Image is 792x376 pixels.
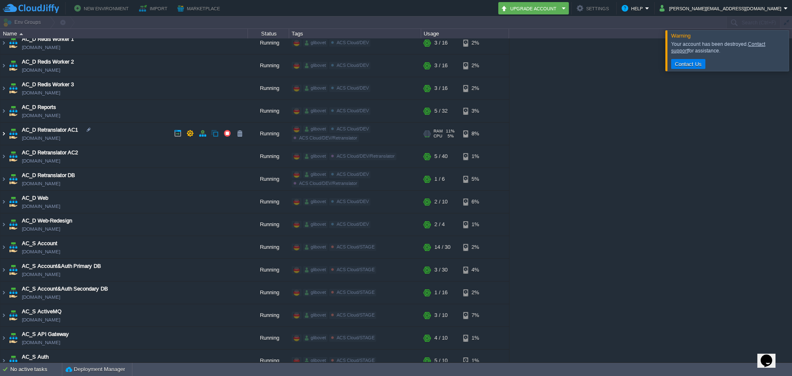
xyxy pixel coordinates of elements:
[7,32,19,54] img: AMDAwAAAACH5BAEAAAAALAAAAAABAAEAAAICRAEAOw==
[337,313,375,318] span: ACS Cloud/STAGE
[463,350,490,372] div: 1%
[7,146,19,168] img: AMDAwAAAACH5BAEAAAAALAAAAAABAAEAAAICRAEAOw==
[445,134,454,139] span: 5%
[22,308,61,316] a: AC_S ActiveMQ
[434,100,448,123] div: 5 / 32
[22,271,60,279] span: [DOMAIN_NAME]
[3,3,59,14] img: CloudJiffy
[303,171,328,179] div: glibovet
[177,3,222,13] button: Marketplace
[434,259,448,281] div: 3 / 30
[248,29,289,38] div: Status
[672,60,704,68] button: Contact Us
[337,245,375,250] span: ACS Cloud/STAGE
[501,3,559,13] button: Upgrade Account
[248,214,289,236] div: Running
[0,100,7,123] img: AMDAwAAAACH5BAEAAAAALAAAAAABAAEAAAICRAEAOw==
[22,81,74,89] a: AC_D Redis Worker 3
[463,327,490,350] div: 1%
[7,236,19,259] img: AMDAwAAAACH5BAEAAAAALAAAAAABAAEAAAICRAEAOw==
[0,236,7,259] img: AMDAwAAAACH5BAEAAAAALAAAAAABAAEAAAICRAEAOw==
[303,221,328,229] div: glibovet
[22,35,74,44] a: AC_D Redis Worker 1
[337,63,369,68] span: ACS Cloud/DEV
[463,100,490,123] div: 3%
[434,214,445,236] div: 2 / 4
[22,58,74,66] a: AC_D Redis Worker 2
[66,365,125,374] button: Deployment Manager
[303,40,328,47] div: glibovet
[671,33,691,39] span: Warning
[337,222,369,227] span: ACS Cloud/DEV
[22,262,101,271] a: AC_S Account&Auth Primary DB
[0,259,7,281] img: AMDAwAAAACH5BAEAAAAALAAAAAABAAEAAAICRAEAOw==
[139,3,170,13] button: Import
[434,350,448,372] div: 5 / 10
[303,267,328,274] div: glibovet
[463,236,490,259] div: 2%
[7,100,19,123] img: AMDAwAAAACH5BAEAAAAALAAAAAABAAEAAAICRAEAOw==
[248,236,289,259] div: Running
[7,123,19,145] img: AMDAwAAAACH5BAEAAAAALAAAAAABAAEAAAICRAEAOw==
[0,191,7,213] img: AMDAwAAAACH5BAEAAAAALAAAAAABAAEAAAICRAEAOw==
[22,225,60,234] a: [DOMAIN_NAME]
[434,146,448,168] div: 5 / 40
[22,180,60,188] span: [DOMAIN_NAME]
[434,129,443,134] span: RAM
[303,199,328,206] div: glibovet
[74,3,131,13] button: New Environment
[0,168,7,191] img: AMDAwAAAACH5BAEAAAAALAAAAAABAAEAAAICRAEAOw==
[22,339,60,347] a: [DOMAIN_NAME]
[22,112,60,120] a: [DOMAIN_NAME]
[248,259,289,281] div: Running
[22,353,49,362] a: AC_S Auth
[0,123,7,145] img: AMDAwAAAACH5BAEAAAAALAAAAAABAAEAAAICRAEAOw==
[660,3,784,13] button: [PERSON_NAME][EMAIL_ADDRESS][DOMAIN_NAME]
[1,29,247,38] div: Name
[0,350,7,372] img: AMDAwAAAACH5BAEAAAAALAAAAAABAAEAAAICRAEAOw==
[22,172,75,180] a: AC_D Retranslator DB
[434,327,448,350] div: 4 / 10
[22,194,48,203] span: AC_D Web
[463,168,490,191] div: 5%
[337,290,375,295] span: ACS Cloud/STAGE
[422,29,509,38] div: Usage
[463,305,490,327] div: 7%
[0,32,7,54] img: AMDAwAAAACH5BAEAAAAALAAAAAABAAEAAAICRAEAOw==
[22,157,60,166] a: [DOMAIN_NAME]
[248,327,289,350] div: Running
[337,267,375,272] span: ACS Cloud/STAGE
[299,136,357,141] span: ACS Cloud/DEV/Retranslator
[463,146,490,168] div: 1%
[22,248,60,256] a: [DOMAIN_NAME]
[22,331,69,339] a: AC_S API Gateway
[22,44,60,52] a: [DOMAIN_NAME]
[463,214,490,236] div: 1%
[337,172,369,177] span: ACS Cloud/DEV
[303,335,328,342] div: glibovet
[303,357,328,365] div: glibovet
[7,214,19,236] img: AMDAwAAAACH5BAEAAAAALAAAAAABAAEAAAICRAEAOw==
[22,203,60,211] a: [DOMAIN_NAME]
[22,126,78,135] span: AC_D Retranslator AC1
[303,244,328,251] div: glibovet
[22,217,72,225] span: AC_D Web-Redesign
[248,146,289,168] div: Running
[434,78,448,100] div: 3 / 16
[0,305,7,327] img: AMDAwAAAACH5BAEAAAAALAAAAAABAAEAAAICRAEAOw==
[622,3,645,13] button: Help
[248,78,289,100] div: Running
[19,33,23,35] img: AMDAwAAAACH5BAEAAAAALAAAAAABAAEAAAICRAEAOw==
[22,316,60,324] span: [DOMAIN_NAME]
[22,240,57,248] a: AC_S Account
[463,123,490,145] div: 8%
[434,55,448,77] div: 3 / 16
[463,32,490,54] div: 2%
[22,104,56,112] a: AC_D Reports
